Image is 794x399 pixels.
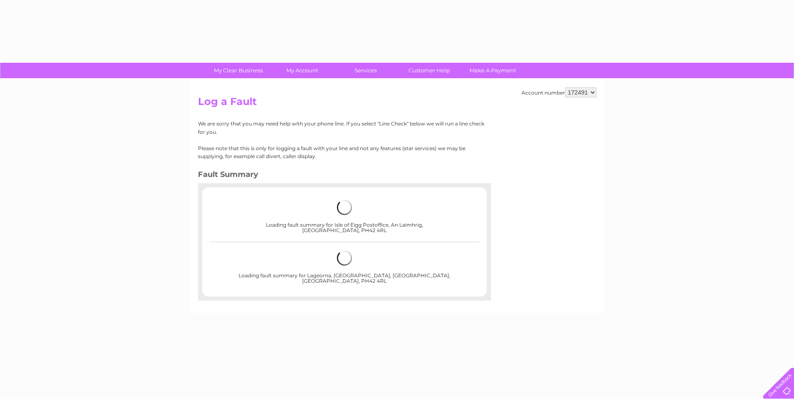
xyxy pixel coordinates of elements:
h3: Fault Summary [198,169,485,183]
img: loading [337,251,352,266]
div: Loading fault summary for Isle of Eigg Postoffice, An Laimhrig, [GEOGRAPHIC_DATA], PH42 4RL [229,192,460,242]
p: We are sorry that you may need help with your phone line. If you select "Line Check" below we wil... [198,120,485,136]
a: Services [331,63,400,78]
div: Loading fault summary for Lageorna, [GEOGRAPHIC_DATA], [GEOGRAPHIC_DATA], [GEOGRAPHIC_DATA], PH42... [229,242,460,292]
a: My Account [267,63,337,78]
p: Please note that this is only for logging a fault with your line and not any features (star servi... [198,144,485,160]
a: Customer Help [395,63,464,78]
img: loading [337,200,352,215]
a: Make A Payment [458,63,527,78]
a: My Clear Business [204,63,273,78]
h2: Log a Fault [198,96,596,112]
div: Account number [522,87,596,97]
